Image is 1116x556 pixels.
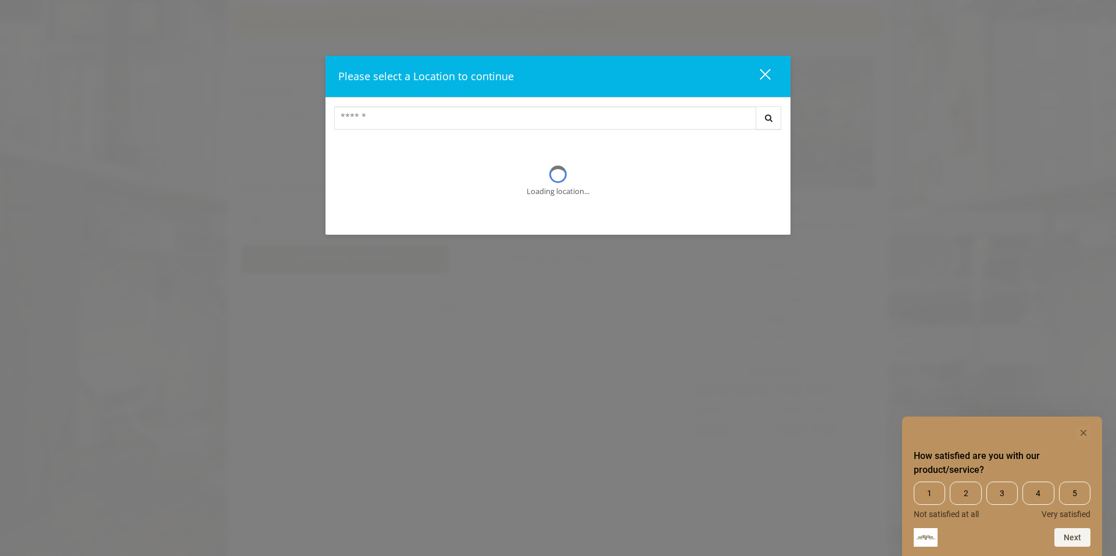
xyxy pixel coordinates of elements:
div: Loading location... [527,185,589,198]
button: Hide survey [1076,426,1090,440]
button: close dialog [738,64,778,88]
span: Very satisfied [1042,510,1090,519]
span: 2 [950,482,981,505]
h2: How satisfied are you with our product/service? Select an option from 1 to 5, with 1 being Not sa... [914,449,1090,477]
button: Next question [1054,528,1090,547]
span: Not satisfied at all [914,510,979,519]
i: Search button [762,114,775,122]
span: 4 [1022,482,1054,505]
span: 1 [914,482,945,505]
span: 3 [986,482,1018,505]
div: How satisfied are you with our product/service? Select an option from 1 to 5, with 1 being Not sa... [914,426,1090,547]
span: 5 [1059,482,1090,505]
span: Please select a Location to continue [338,69,514,83]
div: close dialog [746,68,770,85]
input: Search Center [334,106,756,130]
div: How satisfied are you with our product/service? Select an option from 1 to 5, with 1 being Not sa... [914,482,1090,519]
div: Center Select [334,106,782,135]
